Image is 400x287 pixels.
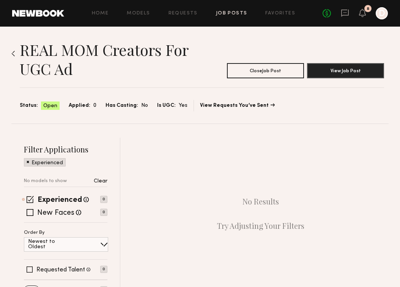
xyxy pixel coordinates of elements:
[376,7,388,19] a: D
[24,144,107,154] h2: Filter Applications
[38,197,82,204] label: Experienced
[265,11,295,16] a: Favorites
[31,160,63,166] p: Experienced
[100,209,107,216] p: 0
[216,11,247,16] a: Job Posts
[367,7,369,11] div: 8
[43,102,57,110] span: Open
[307,63,384,78] button: View Job Post
[24,179,67,184] p: No models to show
[100,196,107,203] p: 0
[24,230,45,235] p: Order By
[94,179,107,184] p: Clear
[92,11,109,16] a: Home
[141,101,148,110] span: No
[28,239,73,250] p: Newest to Oldest
[20,40,214,78] h1: REAL MOM Creators for UGC Ad
[36,267,85,273] label: Requested Talent
[100,266,107,273] p: 0
[11,51,15,57] img: Back to previous page
[243,197,279,206] p: No Results
[106,101,138,110] span: Has Casting:
[93,101,96,110] span: 0
[69,101,90,110] span: Applied:
[227,63,304,78] button: CloseJob Post
[179,101,187,110] span: Yes
[37,209,74,217] label: New Faces
[127,11,150,16] a: Models
[157,101,176,110] span: Is UGC:
[217,221,304,230] p: Try Adjusting Your Filters
[200,103,275,108] a: View Requests You’ve Sent
[20,101,38,110] span: Status:
[169,11,198,16] a: Requests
